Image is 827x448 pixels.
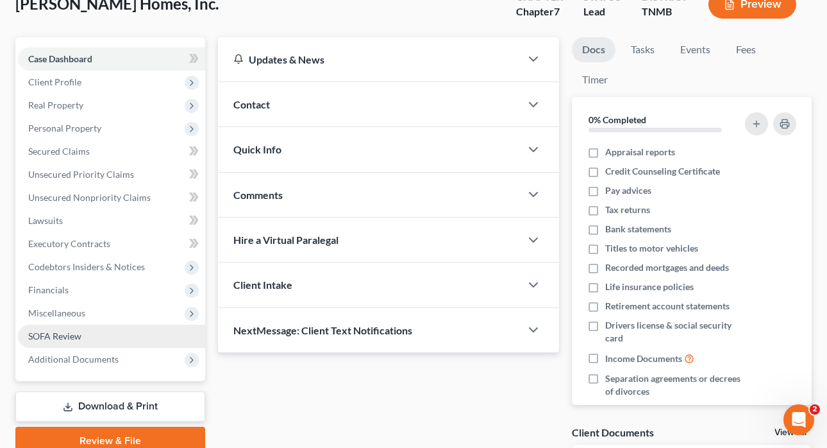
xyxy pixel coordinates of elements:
[810,404,820,415] span: 2
[605,300,730,313] span: Retirement account statements
[233,324,412,336] span: NextMessage: Client Text Notifications
[572,426,654,439] div: Client Documents
[605,165,720,178] span: Credit Counseling Certificate
[233,98,270,110] span: Contact
[589,114,646,125] strong: 0% Completed
[670,37,721,62] a: Events
[726,37,767,62] a: Fees
[605,261,729,274] span: Recorded mortgages and deeds
[28,99,83,110] span: Real Property
[642,4,688,19] div: TNMB
[572,67,618,92] a: Timer
[572,37,615,62] a: Docs
[774,428,806,437] a: View All
[28,307,85,318] span: Miscellaneous
[605,372,741,398] span: Separation agreements or decrees of divorces
[605,223,671,236] span: Bank statements
[18,186,205,209] a: Unsecured Nonpriority Claims
[605,319,741,345] span: Drivers license & social security card
[233,279,292,291] span: Client Intake
[28,53,92,64] span: Case Dashboard
[605,184,651,197] span: Pay advices
[18,232,205,255] a: Executory Contracts
[28,123,101,134] span: Personal Property
[783,404,814,435] iframe: Intercom live chat
[18,140,205,163] a: Secured Claims
[28,284,69,295] span: Financials
[621,37,665,62] a: Tasks
[233,234,338,246] span: Hire a Virtual Paralegal
[28,331,81,341] span: SOFA Review
[233,189,283,201] span: Comments
[28,192,151,203] span: Unsecured Nonpriority Claims
[28,238,110,249] span: Executory Contracts
[28,169,134,180] span: Unsecured Priority Claims
[233,143,281,155] span: Quick Info
[18,47,205,71] a: Case Dashboard
[516,4,563,19] div: Chapter
[554,5,560,17] span: 7
[28,146,90,157] span: Secured Claims
[605,352,682,365] span: Income Documents
[233,53,505,66] div: Updates & News
[18,209,205,232] a: Lawsuits
[28,261,145,272] span: Codebtors Insiders & Notices
[15,392,205,422] a: Download & Print
[28,215,63,226] span: Lawsuits
[605,203,650,216] span: Tax returns
[18,163,205,186] a: Unsecured Priority Claims
[583,4,621,19] div: Lead
[28,354,119,365] span: Additional Documents
[605,146,675,159] span: Appraisal reports
[28,76,81,87] span: Client Profile
[18,325,205,348] a: SOFA Review
[605,242,698,255] span: Titles to motor vehicles
[605,280,694,293] span: Life insurance policies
